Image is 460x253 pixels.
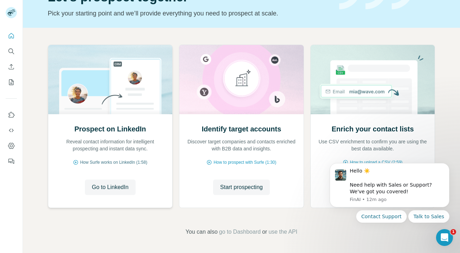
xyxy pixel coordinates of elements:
[436,229,453,246] iframe: Intercom live chat
[186,228,218,236] span: You can also
[6,124,17,137] button: Use Surfe API
[6,155,17,168] button: Feedback
[202,124,281,134] h2: Identify target accounts
[331,124,414,134] h2: Enrich your contact lists
[48,45,173,114] img: Prospect on LinkedIn
[74,124,146,134] h2: Prospect on LinkedIn
[6,30,17,42] button: Quick start
[262,228,267,236] span: or
[6,76,17,89] button: My lists
[6,45,17,58] button: Search
[48,8,331,18] p: Pick your starting point and we’ll provide everything you need to prospect at scale.
[319,154,460,249] iframe: Intercom notifications message
[179,45,304,114] img: Identify target accounts
[213,180,270,195] button: Start prospecting
[268,228,297,236] button: use the API
[220,183,263,192] span: Start prospecting
[219,228,261,236] button: go to Dashboard
[6,109,17,121] button: Use Surfe on LinkedIn
[310,45,435,114] img: Enrich your contact lists
[80,159,147,166] span: How Surfe works on LinkedIn (1:58)
[55,138,166,152] p: Reveal contact information for intelligent prospecting and instant data sync.
[318,138,428,152] p: Use CSV enrichment to confirm you are using the best data available.
[6,140,17,152] button: Dashboard
[450,229,456,235] span: 1
[6,60,17,73] button: Enrich CSV
[213,159,276,166] span: How to prospect with Surfe (1:30)
[186,138,297,152] p: Discover target companies and contacts enriched with B2B data and insights.
[92,183,129,192] span: Go to LinkedIn
[85,180,136,195] button: Go to LinkedIn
